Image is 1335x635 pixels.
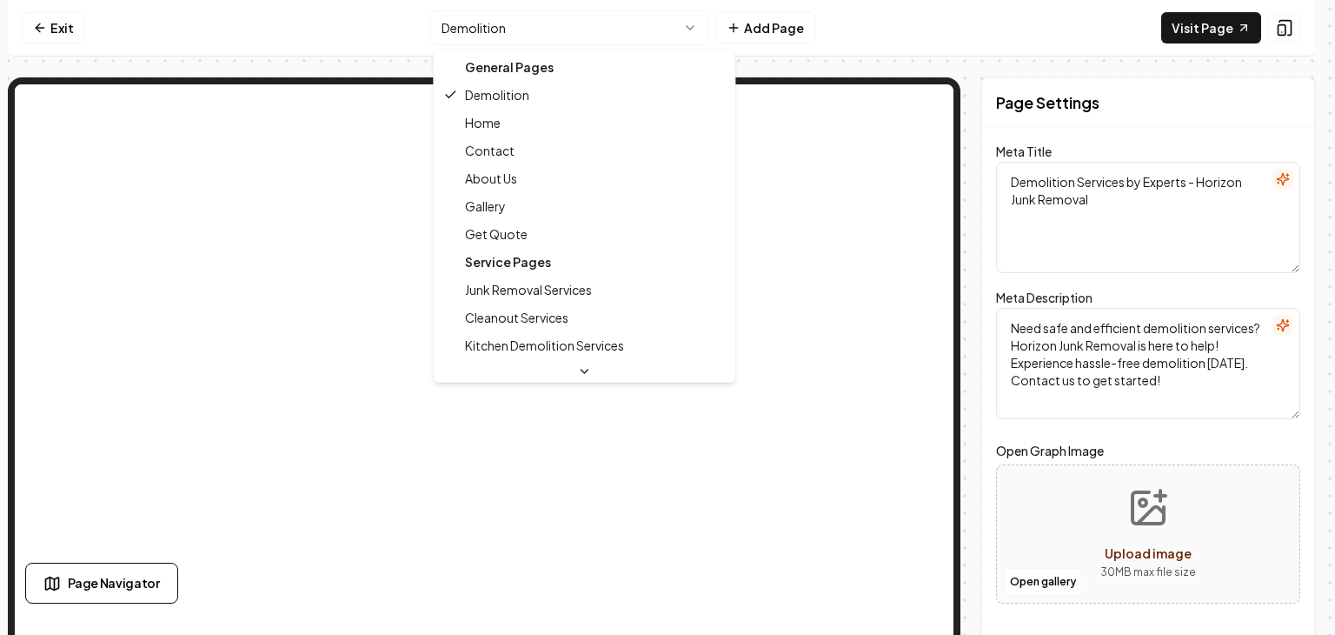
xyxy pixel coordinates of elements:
span: Get Quote [465,225,528,243]
div: General Pages [437,53,731,81]
span: Demolition [465,86,529,104]
span: Kitchen Demolition Services [465,337,624,354]
span: Junk Removal Services [465,281,592,298]
span: Cleanout Services [465,309,568,326]
div: Service Pages [437,248,731,276]
span: Gallery [465,197,506,215]
span: Home [465,114,501,131]
span: Contact [465,142,515,159]
span: About Us [465,170,517,187]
